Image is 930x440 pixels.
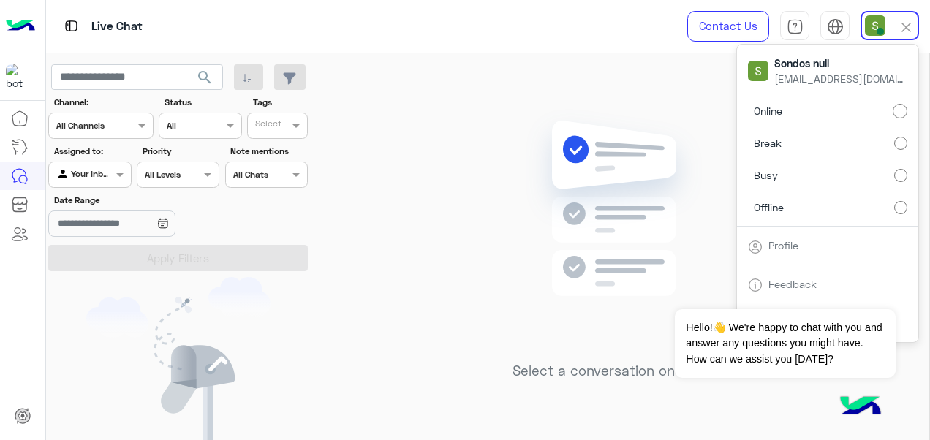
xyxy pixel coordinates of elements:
span: [EMAIL_ADDRESS][DOMAIN_NAME] [774,71,906,86]
p: Live Chat [91,17,143,37]
label: Status [165,96,240,109]
a: Profile [768,239,798,251]
label: Priority [143,145,218,158]
a: tab [780,11,809,42]
h5: Select a conversation on the left [513,363,728,379]
input: Break [894,137,907,150]
label: Tags [253,96,306,109]
img: userImage [748,61,768,81]
img: Logo [6,11,35,42]
img: no messages [515,109,726,352]
span: Offline [754,200,784,215]
button: search [187,64,223,96]
img: 923305001092802 [6,64,32,90]
img: close [898,19,915,36]
label: Channel: [54,96,152,109]
label: Assigned to: [54,145,129,158]
input: Offline [894,201,907,214]
input: Online [893,104,907,118]
span: Break [754,135,782,151]
span: Sondos null [774,56,906,71]
label: Date Range [54,194,218,207]
button: Apply Filters [48,245,308,271]
span: Hello!👋 We're happy to chat with you and answer any questions you might have. How can we assist y... [675,309,895,378]
span: Busy [754,167,778,183]
img: userImage [865,15,885,36]
span: Online [754,103,782,118]
img: tab [787,18,804,35]
a: Contact Us [687,11,769,42]
label: Note mentions [230,145,306,158]
input: Busy [894,169,907,182]
img: hulul-logo.png [835,382,886,433]
img: tab [748,240,763,254]
span: search [196,69,213,86]
img: tab [827,18,844,35]
img: tab [62,17,80,35]
div: Select [253,117,281,134]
